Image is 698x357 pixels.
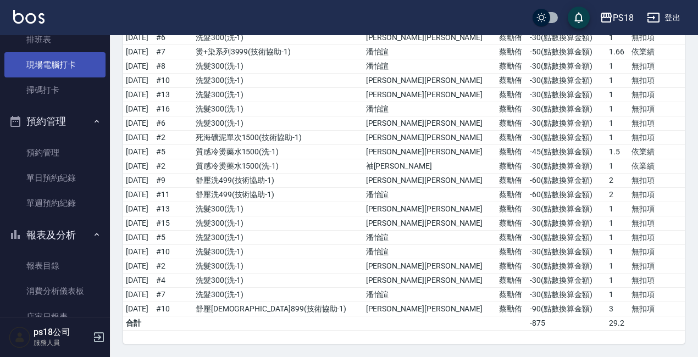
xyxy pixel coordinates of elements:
td: 蔡勳侑 [496,102,527,116]
td: [PERSON_NAME][PERSON_NAME] [363,216,496,231]
td: 蔡勳侑 [496,274,527,288]
td: 1.5 [606,145,629,159]
td: [DATE] [123,59,153,74]
td: 洗髮300 ( 洗-1 ) [193,288,363,302]
td: -50 ( 點數換算金額 ) [527,45,606,59]
td: # 2 [153,259,193,274]
td: # 6 [153,31,193,45]
td: [PERSON_NAME][PERSON_NAME] [363,174,496,188]
td: [PERSON_NAME][PERSON_NAME] [363,302,496,316]
td: # 6 [153,116,193,131]
td: 蔡勳侑 [496,59,527,74]
td: 依業績 [629,45,685,59]
td: 蔡勳侑 [496,245,527,259]
td: 潘怡諠 [363,59,496,74]
td: 蔡勳侑 [496,216,527,231]
td: # 8 [153,59,193,74]
td: 1 [606,131,629,145]
td: [PERSON_NAME][PERSON_NAME] [363,74,496,88]
button: save [568,7,590,29]
td: -30 ( 點數換算金額 ) [527,116,606,131]
td: 1 [606,216,629,231]
td: 1 [606,259,629,274]
td: [DATE] [123,74,153,88]
td: 洗髮300 ( 洗-1 ) [193,216,363,231]
td: -30 ( 點數換算金額 ) [527,159,606,174]
td: # 7 [153,288,193,302]
td: # 11 [153,188,193,202]
a: 預約管理 [4,140,106,165]
td: 蔡勳侑 [496,88,527,102]
td: 無扣項 [629,274,685,288]
p: 服務人員 [34,338,90,348]
td: [DATE] [123,159,153,174]
td: -30 ( 點數換算金額 ) [527,59,606,74]
td: 蔡勳侑 [496,188,527,202]
td: -30 ( 點數換算金額 ) [527,74,606,88]
td: 袖[PERSON_NAME] [363,159,496,174]
a: 排班表 [4,27,106,52]
td: 洗髮300 ( 洗-1 ) [193,259,363,274]
td: [DATE] [123,202,153,216]
td: 無扣項 [629,216,685,231]
a: 報表目錄 [4,253,106,278]
td: -30 ( 點數換算金額 ) [527,245,606,259]
td: 1 [606,274,629,288]
td: [DATE] [123,145,153,159]
td: # 2 [153,159,193,174]
td: -60 ( 點數換算金額 ) [527,174,606,188]
td: 蔡勳侑 [496,302,527,316]
td: -90 ( 點數換算金額 ) [527,302,606,316]
td: 燙+染系列3999 ( 技術協助-1 ) [193,45,363,59]
td: 依業績 [629,145,685,159]
td: 3 [606,302,629,316]
td: -30 ( 點數換算金額 ) [527,88,606,102]
td: 洗髮300 ( 洗-1 ) [193,202,363,216]
td: 蔡勳侑 [496,202,527,216]
td: 1 [606,74,629,88]
td: -30 ( 點數換算金額 ) [527,131,606,145]
td: 合計 [123,316,153,331]
td: 舒壓[DEMOGRAPHIC_DATA]899 ( 技術協助-1 ) [193,302,363,316]
img: Logo [13,10,45,24]
td: # 9 [153,174,193,188]
td: 無扣項 [629,302,685,316]
td: 2 [606,188,629,202]
td: 潘怡諠 [363,231,496,245]
td: # 13 [153,202,193,216]
td: 蔡勳侑 [496,116,527,131]
td: 1 [606,159,629,174]
td: 洗髮300 ( 洗-1 ) [193,31,363,45]
td: [PERSON_NAME][PERSON_NAME] [363,202,496,216]
td: 1 [606,102,629,116]
button: 登出 [642,8,685,28]
td: # 5 [153,231,193,245]
td: [DATE] [123,216,153,231]
img: Person [9,326,31,348]
td: [PERSON_NAME][PERSON_NAME] [363,259,496,274]
td: 舒壓洗499 ( 技術協助-1 ) [193,174,363,188]
td: -30 ( 點數換算金額 ) [527,288,606,302]
td: 1 [606,202,629,216]
td: # 10 [153,245,193,259]
td: 潘怡諠 [363,288,496,302]
td: 無扣項 [629,245,685,259]
td: 蔡勳侑 [496,131,527,145]
td: 舒壓洗499 ( 技術協助-1 ) [193,188,363,202]
td: 依業績 [629,159,685,174]
td: 蔡勳侑 [496,259,527,274]
td: 洗髮300 ( 洗-1 ) [193,231,363,245]
td: [DATE] [123,45,153,59]
td: [DATE] [123,288,153,302]
td: 1 [606,231,629,245]
td: 1 [606,245,629,259]
td: 洗髮300 ( 洗-1 ) [193,102,363,116]
a: 單週預約紀錄 [4,191,106,216]
td: [DATE] [123,116,153,131]
td: 無扣項 [629,116,685,131]
button: 預約管理 [4,107,106,136]
td: [DATE] [123,259,153,274]
td: 無扣項 [629,288,685,302]
a: 現場電腦打卡 [4,52,106,77]
td: 無扣項 [629,188,685,202]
